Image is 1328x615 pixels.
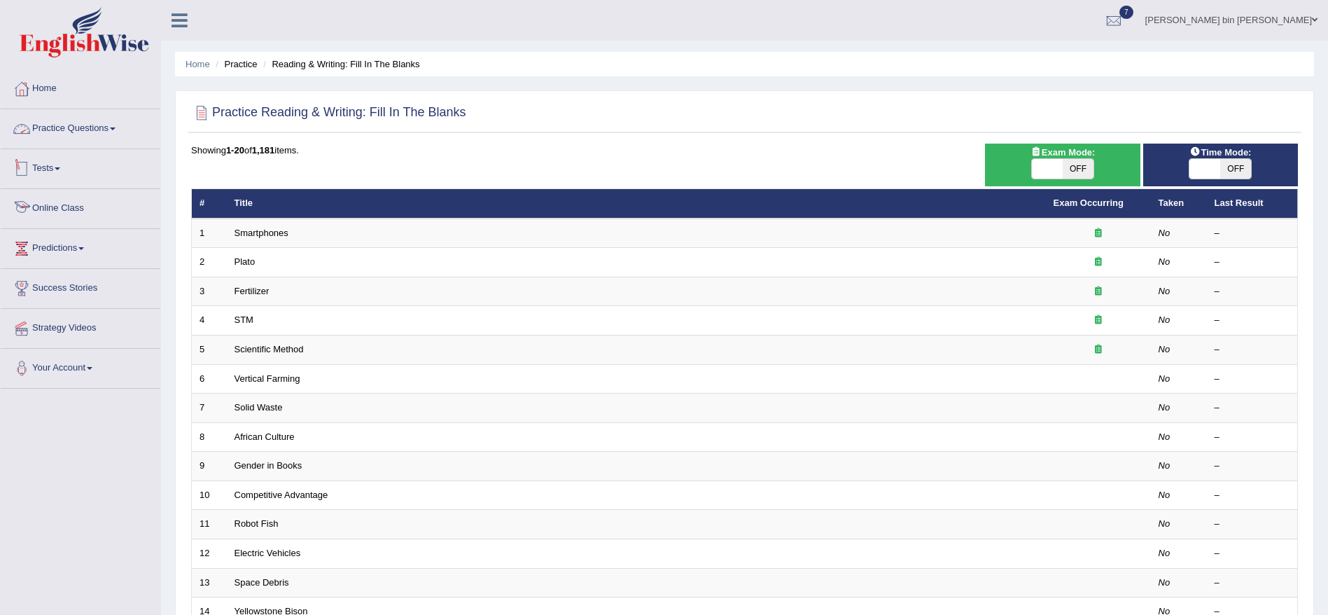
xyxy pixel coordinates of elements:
a: Smartphones [235,228,288,238]
a: Space Debris [235,577,289,588]
div: Showing of items. [191,144,1298,157]
td: 2 [192,248,227,277]
div: – [1215,256,1290,269]
div: – [1215,459,1290,473]
td: 4 [192,306,227,336]
a: Competitive Advantage [235,490,328,500]
td: 10 [192,481,227,510]
div: – [1215,576,1290,590]
em: No [1159,402,1170,413]
td: 1 [192,219,227,248]
td: 5 [192,336,227,365]
a: Plato [235,256,256,267]
td: 9 [192,452,227,481]
a: Electric Vehicles [235,548,301,558]
span: Time Mode: [1184,145,1257,160]
td: 13 [192,568,227,597]
div: – [1215,227,1290,240]
div: Show exams occurring in exams [985,144,1140,186]
a: STM [235,315,253,325]
a: African Culture [235,431,295,442]
em: No [1159,577,1170,588]
em: No [1159,344,1170,354]
div: Exam occurring question [1054,227,1143,240]
a: Vertical Farming [235,373,300,384]
div: – [1215,401,1290,415]
a: Your Account [1,349,160,384]
em: No [1159,315,1170,325]
div: – [1215,547,1290,560]
th: Last Result [1207,189,1298,219]
div: – [1215,518,1290,531]
em: No [1159,228,1170,238]
a: Strategy Videos [1,309,160,344]
a: Gender in Books [235,460,302,471]
li: Practice [212,57,257,71]
b: 1,181 [252,145,275,156]
em: No [1159,373,1170,384]
div: Exam occurring question [1054,256,1143,269]
a: Predictions [1,229,160,264]
div: Exam occurring question [1054,285,1143,298]
div: – [1215,314,1290,327]
td: 8 [192,422,227,452]
a: Tests [1,149,160,184]
b: 1-20 [226,145,244,156]
a: Home [186,59,210,69]
a: Robot Fish [235,518,279,529]
em: No [1159,548,1170,558]
td: 12 [192,539,227,568]
div: – [1215,285,1290,298]
a: Solid Waste [235,402,283,413]
em: No [1159,286,1170,296]
td: 3 [192,277,227,306]
a: Home [1,69,160,104]
em: No [1159,518,1170,529]
td: 7 [192,394,227,423]
div: Exam occurring question [1054,314,1143,327]
a: Success Stories [1,269,160,304]
div: – [1215,343,1290,357]
em: No [1159,490,1170,500]
th: Taken [1151,189,1207,219]
a: Exam Occurring [1054,198,1124,208]
em: No [1159,460,1170,471]
td: 11 [192,510,227,539]
a: Practice Questions [1,109,160,144]
a: Scientific Method [235,344,304,354]
span: Exam Mode: [1025,145,1100,160]
em: No [1159,431,1170,442]
em: No [1159,256,1170,267]
a: Online Class [1,189,160,224]
th: # [192,189,227,219]
div: – [1215,489,1290,502]
span: 7 [1119,6,1133,19]
th: Title [227,189,1046,219]
li: Reading & Writing: Fill In The Blanks [260,57,419,71]
span: OFF [1220,159,1251,179]
h2: Practice Reading & Writing: Fill In The Blanks [191,102,466,123]
span: OFF [1063,159,1093,179]
div: – [1215,373,1290,386]
div: Exam occurring question [1054,343,1143,357]
div: – [1215,431,1290,444]
a: Fertilizer [235,286,270,296]
td: 6 [192,364,227,394]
